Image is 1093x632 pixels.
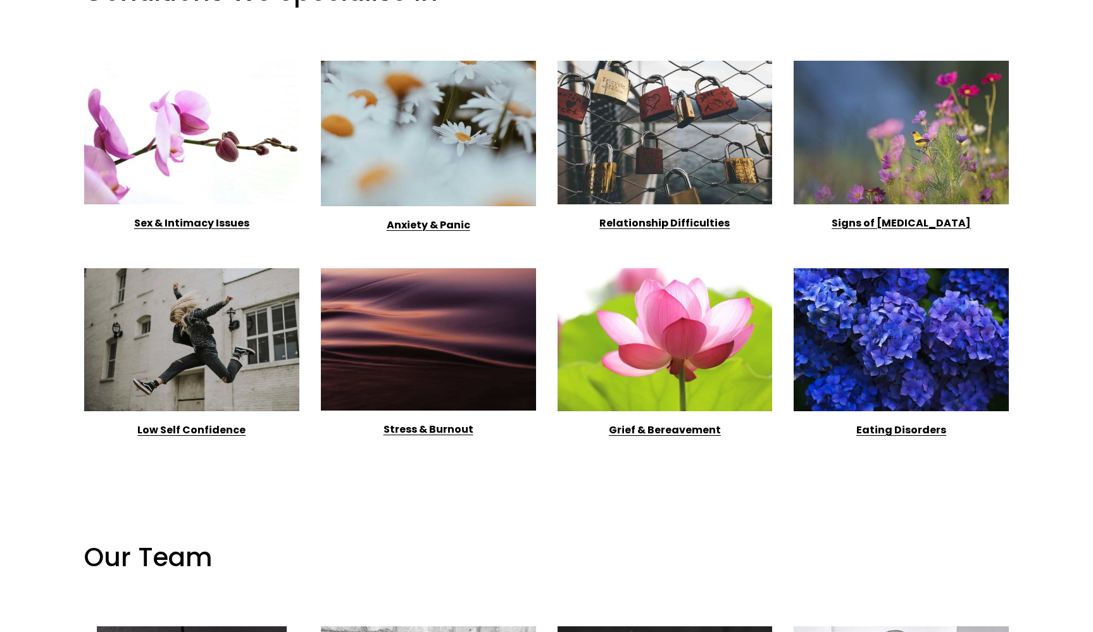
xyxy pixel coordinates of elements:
[384,422,473,437] a: Stress & Burnout
[84,511,1009,605] h1: Our Team
[599,216,730,230] a: Relationship Difficulties
[856,423,946,437] a: Eating Disorders
[609,423,721,437] a: Grief & Bereavement
[134,216,249,230] a: Sex & Intimacy Issues
[137,423,246,437] a: Low Self Confidence
[832,216,971,230] a: Signs of [MEDICAL_DATA]
[387,218,470,232] a: Anxiety & Panic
